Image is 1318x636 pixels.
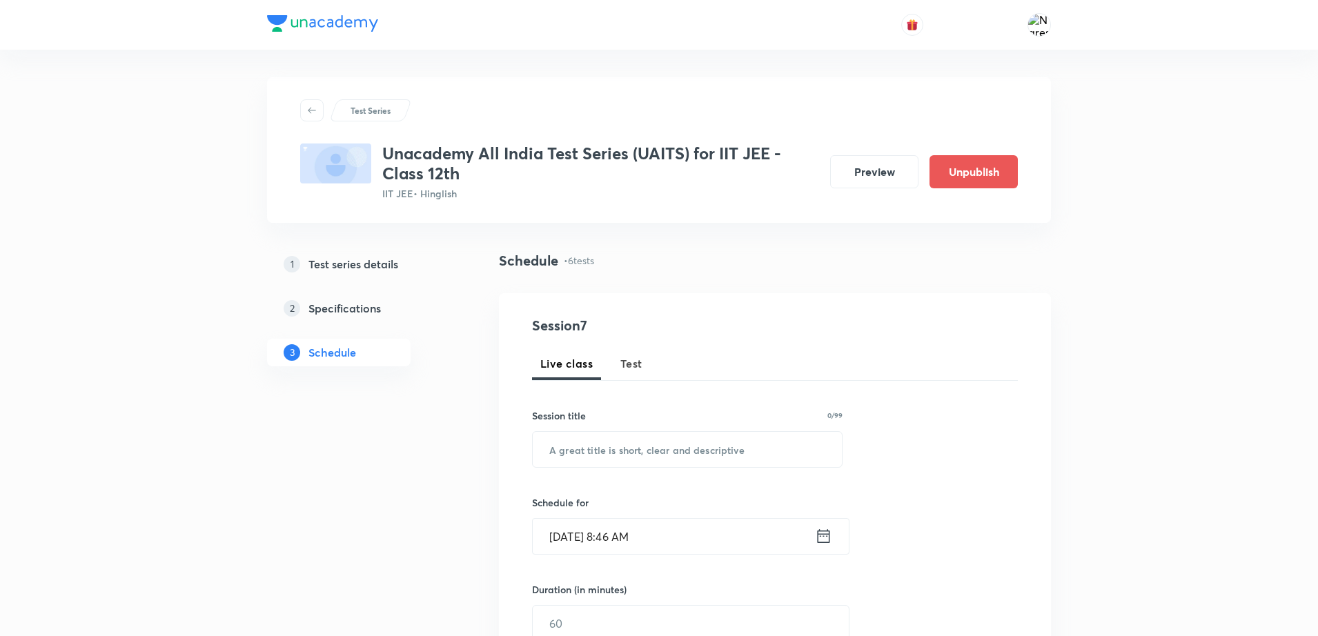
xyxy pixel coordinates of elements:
p: IIT JEE • Hinglish [382,186,819,201]
button: Preview [830,155,918,188]
a: 1Test series details [267,250,455,278]
p: 3 [284,344,300,361]
h6: Session title [532,408,586,423]
p: 1 [284,256,300,272]
img: Naresh Kumar [1027,13,1051,37]
h4: Session 7 [532,315,784,336]
button: Unpublish [930,155,1018,188]
span: Live class [540,355,593,372]
p: 2 [284,300,300,317]
h4: Schedule [499,250,558,271]
p: 0/99 [827,412,843,419]
h3: Unacademy All India Test Series (UAITS) for IIT JEE - Class 12th [382,143,819,183]
img: fallback-thumbnail.png [300,143,371,183]
h5: Test series details [308,256,398,272]
h5: Specifications [308,300,381,317]
h6: Duration (in minutes) [532,582,627,597]
img: Company Logo [267,15,378,32]
button: avatar [901,14,923,36]
a: 2Specifications [267,295,455,322]
p: Test Series [351,104,391,117]
input: A great title is short, clear and descriptive [533,432,842,467]
h5: Schedule [308,344,356,361]
p: • 6 tests [564,253,594,268]
img: avatar [906,19,918,31]
span: Test [620,355,642,372]
a: Company Logo [267,15,378,35]
h6: Schedule for [532,495,843,510]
